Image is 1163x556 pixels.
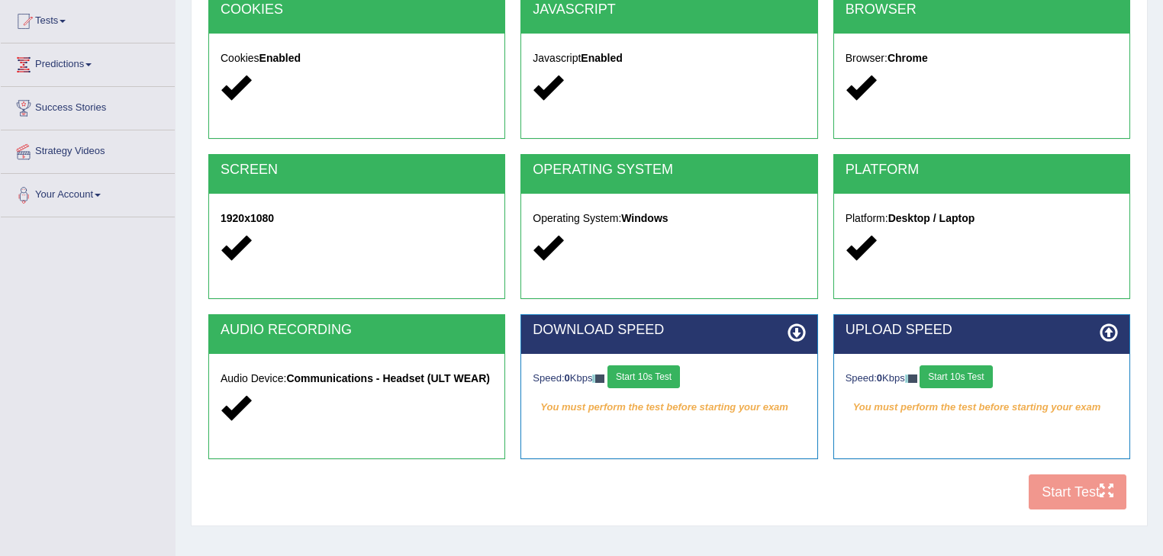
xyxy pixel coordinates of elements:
[846,365,1118,392] div: Speed: Kbps
[607,365,680,388] button: Start 10s Test
[221,2,493,18] h2: COOKIES
[221,323,493,338] h2: AUDIO RECORDING
[1,174,175,212] a: Your Account
[846,162,1118,178] h2: PLATFORM
[581,52,622,64] strong: Enabled
[905,374,917,383] img: ajax-loader-fb-connection.gif
[533,53,805,64] h5: Javascript
[846,213,1118,224] h5: Platform:
[888,212,975,224] strong: Desktop / Laptop
[888,52,928,64] strong: Chrome
[533,365,805,392] div: Speed: Kbps
[533,323,805,338] h2: DOWNLOAD SPEED
[877,372,882,384] strong: 0
[846,396,1118,419] em: You must perform the test before starting your exam
[533,213,805,224] h5: Operating System:
[286,372,490,384] strong: Communications - Headset (ULT WEAR)
[533,396,805,419] em: You must perform the test before starting your exam
[621,212,668,224] strong: Windows
[846,2,1118,18] h2: BROWSER
[1,43,175,82] a: Predictions
[221,212,274,224] strong: 1920x1080
[846,53,1118,64] h5: Browser:
[1,87,175,125] a: Success Stories
[920,365,992,388] button: Start 10s Test
[221,162,493,178] h2: SCREEN
[565,372,570,384] strong: 0
[592,374,604,383] img: ajax-loader-fb-connection.gif
[533,2,805,18] h2: JAVASCRIPT
[1,130,175,169] a: Strategy Videos
[533,162,805,178] h2: OPERATING SYSTEM
[221,53,493,64] h5: Cookies
[221,373,493,384] h5: Audio Device:
[259,52,301,64] strong: Enabled
[846,323,1118,338] h2: UPLOAD SPEED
